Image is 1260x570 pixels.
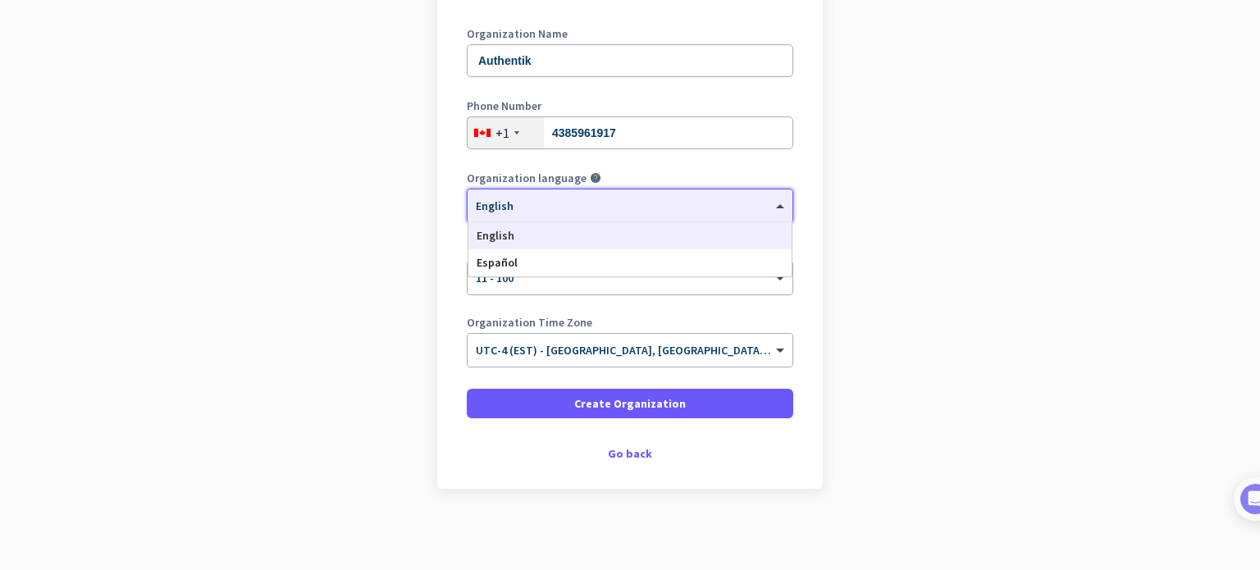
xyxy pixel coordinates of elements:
span: English [477,228,514,243]
i: help [590,172,601,184]
span: Create Organization [574,395,686,412]
span: Español [477,255,518,270]
button: Create Organization [467,389,793,418]
label: Phone Number [467,100,793,112]
div: Options List [468,222,792,276]
div: +1 [495,125,509,141]
div: Go back [467,448,793,459]
input: 506-234-5678 [467,116,793,149]
input: What is the name of your organization? [467,44,793,77]
label: Organization Name [467,28,793,39]
label: Organization language [467,172,587,184]
label: Organization Size (Optional) [467,244,793,256]
label: Organization Time Zone [467,317,793,328]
